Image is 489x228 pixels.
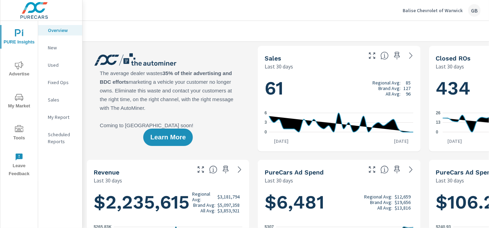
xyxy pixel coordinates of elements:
span: Save this to your personalized report [220,164,231,175]
span: Advertise [2,61,36,78]
p: $3,181,794 [217,194,240,199]
p: All Avg: [377,205,392,211]
p: Regional Avg: [373,80,401,85]
span: Save this to your personalized report [392,164,403,175]
p: $12,659 [395,194,411,199]
button: Make Fullscreen [367,164,378,175]
text: 3 [265,120,267,125]
p: Fixed Ops [48,79,77,86]
p: Brand Avg: [379,85,401,91]
p: 96 [406,91,411,97]
p: Last 30 days [436,176,464,185]
div: Overview [38,25,82,35]
div: Sales [38,95,82,105]
text: 26 [436,111,441,115]
p: [DATE] [389,138,414,145]
h1: $2,235,615 [94,190,242,214]
span: Leave Feedback [2,153,36,178]
p: $19,656 [395,199,411,205]
span: PURE Insights [2,29,36,46]
div: nav menu [0,21,38,181]
h5: Revenue [94,169,119,176]
p: Regional Avg: [192,191,215,202]
span: Total sales revenue over the selected date range. [Source: This data is sourced from the dealer’s... [209,165,217,174]
p: Last 30 days [265,176,293,185]
p: 127 [404,85,411,91]
div: Scheduled Reports [38,129,82,147]
p: [DATE] [269,138,293,145]
button: Learn More [143,129,192,146]
p: $3,853,921 [217,208,240,213]
p: Brand Avg: [370,199,392,205]
p: $13,816 [395,205,411,211]
p: New [48,44,77,51]
div: Used [38,60,82,70]
h1: 61 [265,76,413,100]
div: Fixed Ops [38,77,82,88]
a: See more details in report [405,50,417,61]
div: My Report [38,112,82,122]
text: 0 [265,130,267,135]
h5: Sales [265,55,281,62]
span: Save this to your personalized report [392,50,403,61]
div: GB [468,4,481,17]
p: $5,097,358 [217,202,240,208]
span: Total cost of media for all PureCars channels for the selected dealership group over the selected... [380,165,389,174]
text: 0 [436,130,438,135]
button: Make Fullscreen [367,50,378,61]
a: See more details in report [405,164,417,175]
p: [DATE] [443,138,467,145]
p: Last 30 days [265,62,293,71]
p: Brand Avg: [193,202,215,208]
span: Number of vehicles sold by the dealership over the selected date range. [Source: This data is sou... [380,51,389,60]
p: Overview [48,27,77,34]
h5: PureCars Ad Spend [265,169,324,176]
p: 85 [406,80,411,85]
p: Last 30 days [436,62,464,71]
text: 13 [436,120,441,125]
p: Sales [48,96,77,103]
button: Make Fullscreen [195,164,206,175]
p: Regional Avg: [364,194,392,199]
p: Last 30 days [94,176,122,185]
h5: Closed ROs [436,55,471,62]
a: See more details in report [234,164,245,175]
div: New [38,42,82,53]
span: My Market [2,93,36,110]
p: All Avg: [200,208,215,213]
p: Scheduled Reports [48,131,77,145]
span: Tools [2,125,36,142]
text: 6 [265,111,267,115]
span: Learn More [150,134,186,140]
p: Used [48,62,77,68]
h1: $6,481 [265,190,413,214]
p: Balise Chevrolet of Warwick [403,7,463,14]
p: My Report [48,114,77,121]
p: All Avg: [386,91,401,97]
